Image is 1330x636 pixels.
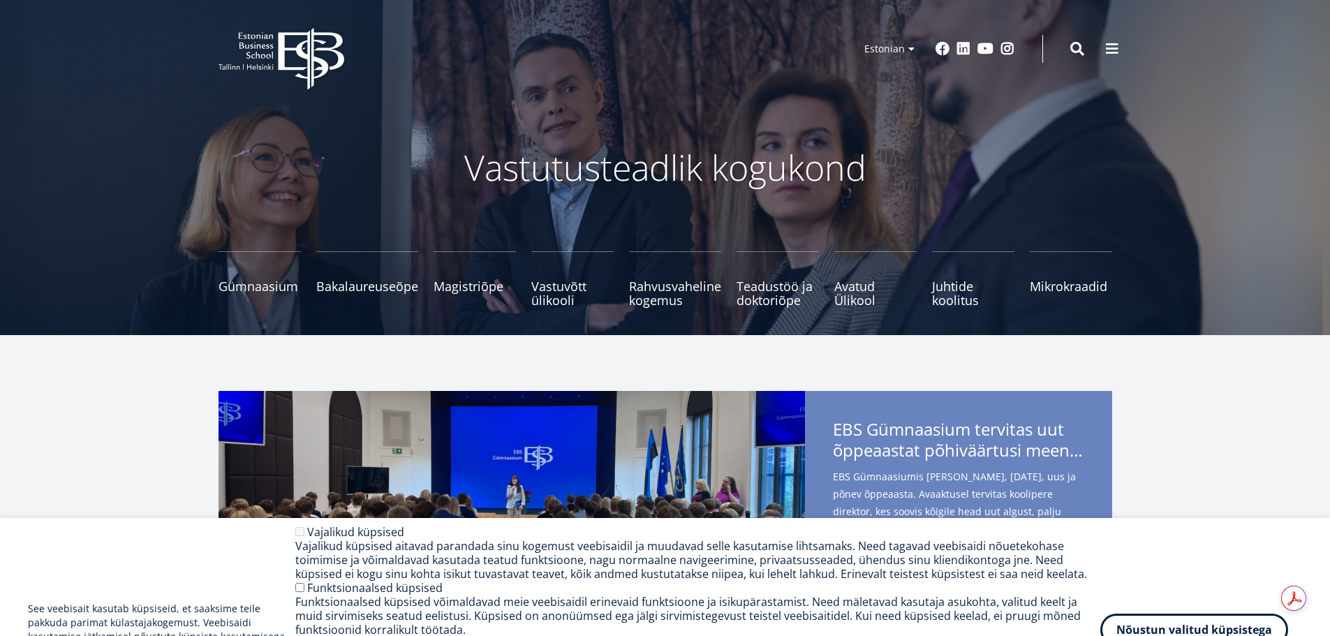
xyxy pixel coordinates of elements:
[219,251,301,307] a: Gümnaasium
[737,279,819,307] span: Teadustöö ja doktoriõpe
[956,42,970,56] a: Linkedin
[531,251,614,307] a: Vastuvõtt ülikooli
[833,440,1084,461] span: õppeaastat põhiväärtusi meenutades
[1030,279,1112,293] span: Mikrokraadid
[936,42,950,56] a: Facebook
[219,279,301,293] span: Gümnaasium
[833,468,1084,577] span: EBS Gümnaasiumis [PERSON_NAME], [DATE], uus ja põnev õppeaasta. Avaaktusel tervitas koolipere dir...
[833,419,1084,465] span: EBS Gümnaasium tervitas uut
[307,524,404,540] label: Vajalikud küpsised
[434,251,516,307] a: Magistriõpe
[295,147,1035,188] p: Vastutusteadlik kogukond
[316,279,418,293] span: Bakalaureuseõpe
[295,539,1100,581] div: Vajalikud küpsised aitavad parandada sinu kogemust veebisaidil ja muudavad selle kasutamise lihts...
[629,251,721,307] a: Rahvusvaheline kogemus
[1030,251,1112,307] a: Mikrokraadid
[834,279,917,307] span: Avatud Ülikool
[316,251,418,307] a: Bakalaureuseõpe
[932,251,1014,307] a: Juhtide koolitus
[977,42,993,56] a: Youtube
[434,279,516,293] span: Magistriõpe
[834,251,917,307] a: Avatud Ülikool
[737,251,819,307] a: Teadustöö ja doktoriõpe
[307,580,443,596] label: Funktsionaalsed küpsised
[932,279,1014,307] span: Juhtide koolitus
[1000,42,1014,56] a: Instagram
[629,279,721,307] span: Rahvusvaheline kogemus
[531,279,614,307] span: Vastuvõtt ülikooli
